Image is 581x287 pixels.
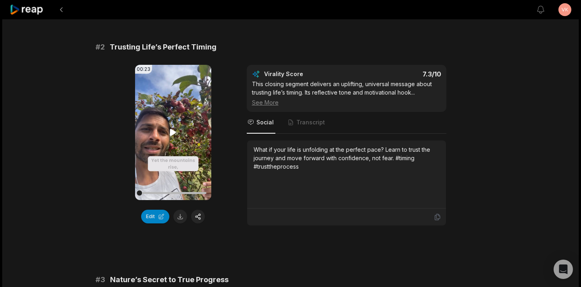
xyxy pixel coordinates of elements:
[554,260,573,279] div: Open Intercom Messenger
[354,70,441,78] div: 7.3 /10
[296,118,325,126] span: Transcript
[110,41,217,53] span: Trusting Life’s Perfect Timing
[135,65,211,200] video: Your browser does not support mp4 format.
[254,145,439,171] div: What if your life is unfolding at the perfect pace? Learn to trust the journey and move forward w...
[110,274,229,285] span: Nature’s Secret to True Progress
[252,80,441,107] div: This closing segment delivers an uplifting, universal message about trusting life’s timing. Its r...
[96,274,105,285] span: # 3
[96,41,105,53] span: # 2
[247,112,446,134] nav: Tabs
[141,210,169,223] button: Edit
[252,98,441,107] div: See More
[264,70,351,78] div: Virality Score
[256,118,274,126] span: Social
